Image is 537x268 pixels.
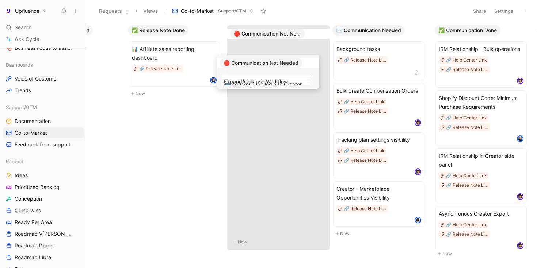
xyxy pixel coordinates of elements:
[3,34,84,45] a: Ask Cycle
[224,59,298,67] span: 🔴 Communication Not Needed
[3,85,84,96] a: Trends
[344,147,385,155] div: 🔗 Help Center Link
[128,89,224,98] button: New
[333,41,424,80] a: Background tasks🔗 Release Note Link
[6,104,37,111] span: Support/GTM
[227,25,330,250] div: 🔴 Communication Not NeededNew
[15,118,51,125] span: Documentation
[224,77,309,95] span: Expand/Collapse Workflow campaign summary bar
[415,169,420,174] img: avatar
[446,56,487,64] div: 🔗 Help Center Link
[211,78,216,83] img: avatar
[139,65,182,72] div: 🔗 Release Note Link
[15,195,42,202] span: Conception
[132,45,217,62] span: 📊 Affiliate sales reporting dashboard
[446,66,488,73] div: 🔗 Release Note Link
[446,172,487,179] div: 🔗 Help Center Link
[491,6,517,16] button: Settings
[518,136,523,141] img: avatar
[435,206,527,252] a: Asynchronous Creator Export🔗 Help Center Link🔗 Release Note Linkavatar
[336,45,421,53] span: Background tasks
[438,27,497,34] span: ✅ Communication Done
[344,205,386,212] div: 🔗 Release Note Link
[518,78,523,83] img: avatar
[3,127,84,138] a: Go-to-Market
[6,158,24,165] span: Product
[15,183,60,191] span: Prioritized Backlog
[15,207,41,214] span: Quick-wins
[3,102,84,113] div: Support/GTM
[221,80,312,116] a: Tiktok Login in Creator Space🔗 Release Note Linkavatar
[344,56,386,64] div: 🔗 Release Note Link
[439,209,523,218] span: Asynchronous Creator Export
[518,243,523,248] img: avatar
[15,254,51,261] span: Roadmap Libra
[3,22,84,33] div: Search
[181,7,214,15] span: Go-to-Market
[96,5,133,16] button: Requests
[446,182,488,189] div: 🔗 Release Note Link
[3,59,84,96] div: DashboardsVoice of CustomerTrends
[132,27,185,34] span: ✅ Release Note Done
[3,102,84,150] div: Support/GTMDocumentationGo-to-MarketFeedback from support
[332,25,405,36] button: ✉️ Communication Needed
[224,83,309,92] span: Tiktok Login in Creator Space
[3,73,84,84] a: Voice of Customer
[3,217,84,228] a: Ready Per Area
[3,170,84,181] a: Ideas
[3,156,84,167] div: Product
[415,120,420,125] img: avatar
[15,219,52,226] span: Ready Per Area
[446,114,487,122] div: 🔗 Help Center Link
[344,108,386,115] div: 🔗 Release Note Link
[435,148,527,203] a: IRM Relationship in Creator side panel🔗 Help Center Link🔗 Release Note Linkavatar
[15,87,31,94] span: Trends
[3,59,84,70] div: Dashboards
[15,35,39,44] span: Ask Cycle
[344,98,385,105] div: 🔗 Help Center Link
[15,23,31,32] span: Search
[15,242,53,249] span: Roadmap Draco
[439,45,523,53] span: IRM Relationship - Bulk operations
[470,6,490,16] button: Share
[15,141,71,148] span: Feedback from support
[125,22,227,102] div: ✅ Release Note DoneNew
[3,6,49,16] button: UpfluenceUpfluence
[3,228,84,239] a: Roadmap V[PERSON_NAME]
[333,83,424,129] a: Bulk Create Compensation Orders🔗 Help Center Link🔗 Release Note Linkavatar
[446,231,488,238] div: 🔗 Release Note Link
[221,83,312,137] a: Generate content for popular silent creators to improve their searchability🔗 Release Note Linkavatar
[3,240,84,251] a: Roadmap Draco
[15,129,47,137] span: Go-to-Market
[3,42,84,53] a: Business Focus to assign
[220,58,302,68] button: 🔴 Communication Not Needed
[336,185,421,202] span: Creator - Marketplace Opportunities Visibility
[518,194,523,199] img: avatar
[333,132,424,178] a: Tracking plan settings visibility🔗 Help Center Link🔗 Release Note Linkavatar
[3,205,84,216] a: Quick-wins
[446,124,488,131] div: 🔗 Release Note Link
[234,30,301,37] span: 🔴 Communication Not Needed
[435,25,500,36] button: ✅ Communication Done
[435,249,531,258] button: New
[3,139,84,150] a: Feedback from support
[336,135,421,144] span: Tracking plan settings visibility
[3,252,84,263] a: Roadmap Libra
[3,182,84,193] a: Prioritized Backlog
[15,44,73,52] span: Business Focus to assign
[3,116,84,127] a: Documentation
[333,181,424,227] a: Creator - Marketplace Opportunities Visibility🔗 Release Note Linkavatar
[15,75,58,82] span: Voice of Customer
[129,41,220,87] a: 📊 Affiliate sales reporting dashboard🔗 Release Note Linkavatar
[6,61,33,68] span: Dashboards
[15,8,39,14] h1: Upfluence
[439,94,523,111] span: Shopify Discount Code: Minimum Purchase Requirements
[218,7,246,15] span: Support/GTM
[169,5,257,16] button: Go-to-MarketSupport/GTM
[344,157,386,164] div: 🔗 Release Note Link
[15,172,28,179] span: Ideas
[415,217,420,223] img: avatar
[439,152,523,169] span: IRM Relationship in Creator side panel
[446,221,487,228] div: 🔗 Help Center Link
[336,86,421,95] span: Bulk Create Compensation Orders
